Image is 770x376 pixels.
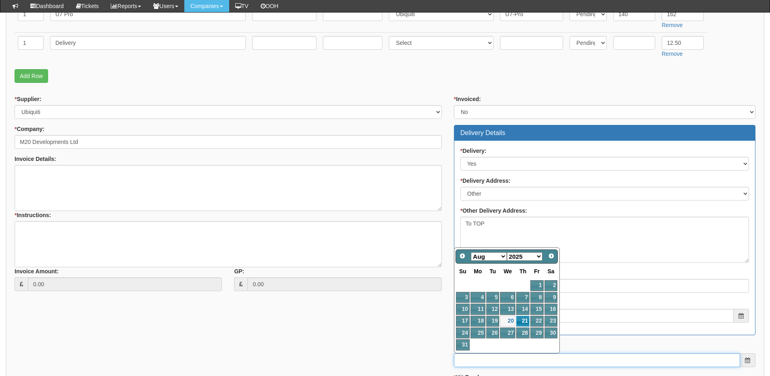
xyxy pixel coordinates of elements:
[500,327,515,338] a: 27
[519,268,526,275] span: Thursday
[544,316,558,327] a: 23
[516,316,530,327] a: 21
[470,316,485,327] a: 18
[470,304,485,315] a: 11
[544,327,558,338] a: 30
[459,268,466,275] span: Sunday
[460,129,749,137] h3: Delivery Details
[474,268,482,275] span: Monday
[500,304,515,315] a: 13
[470,292,485,303] a: 4
[457,251,468,262] a: Prev
[500,292,515,303] a: 6
[456,316,470,327] a: 17
[470,327,485,338] a: 25
[15,211,51,219] label: Instructions:
[530,280,543,291] a: 1
[486,304,499,315] a: 12
[15,125,44,133] label: Company:
[516,292,530,303] a: 7
[530,327,543,338] a: 29
[456,292,470,303] a: 3
[544,304,558,315] a: 16
[456,339,470,350] a: 31
[486,327,499,338] a: 26
[234,267,244,275] label: GP:
[544,292,558,303] a: 9
[500,316,515,327] a: 20
[489,268,496,275] span: Tuesday
[15,69,48,83] a: Add Row
[15,267,59,275] label: Invoice Amount:
[15,155,56,163] label: Invoice Details:
[516,327,530,338] a: 28
[548,253,555,259] span: Next
[460,177,511,185] label: Delivery Address:
[460,147,487,155] label: Delivery:
[456,327,470,338] a: 24
[456,304,470,315] a: 10
[546,251,557,262] a: Next
[486,316,499,327] a: 19
[460,207,527,215] label: Other Delivery Address:
[530,304,543,315] a: 15
[459,253,466,259] span: Prev
[548,268,555,275] span: Saturday
[662,51,683,57] a: Remove
[530,292,543,303] a: 8
[662,22,683,28] a: Remove
[15,95,41,103] label: Supplier:
[454,95,481,103] label: Invoiced:
[530,316,543,327] a: 22
[534,268,540,275] span: Friday
[486,292,499,303] a: 5
[504,268,512,275] span: Wednesday
[516,304,530,315] a: 14
[544,280,558,291] a: 2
